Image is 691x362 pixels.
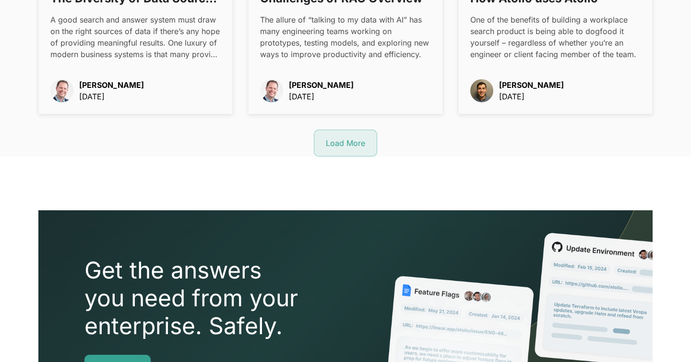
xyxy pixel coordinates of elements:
[499,91,564,102] p: [DATE]
[314,130,377,157] a: Next Page
[470,14,641,60] div: One of the benefits of building a workplace search product is being able to dogfood it yourself –...
[38,130,653,157] div: List
[643,316,691,362] iframe: Chat Widget
[499,79,564,91] p: [PERSON_NAME]
[326,137,365,149] div: Load More
[260,14,430,60] div: The allure of “talking to my data with AI” has many engineering teams working on prototypes, test...
[289,79,354,91] p: [PERSON_NAME]
[50,14,221,60] div: A good search and answer system must draw on the right sources of data if there’s any hope of pro...
[79,79,144,91] p: [PERSON_NAME]
[84,256,353,339] h2: Get the answers you need from your enterprise. Safely.
[289,91,354,102] p: [DATE]
[79,91,144,102] p: [DATE]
